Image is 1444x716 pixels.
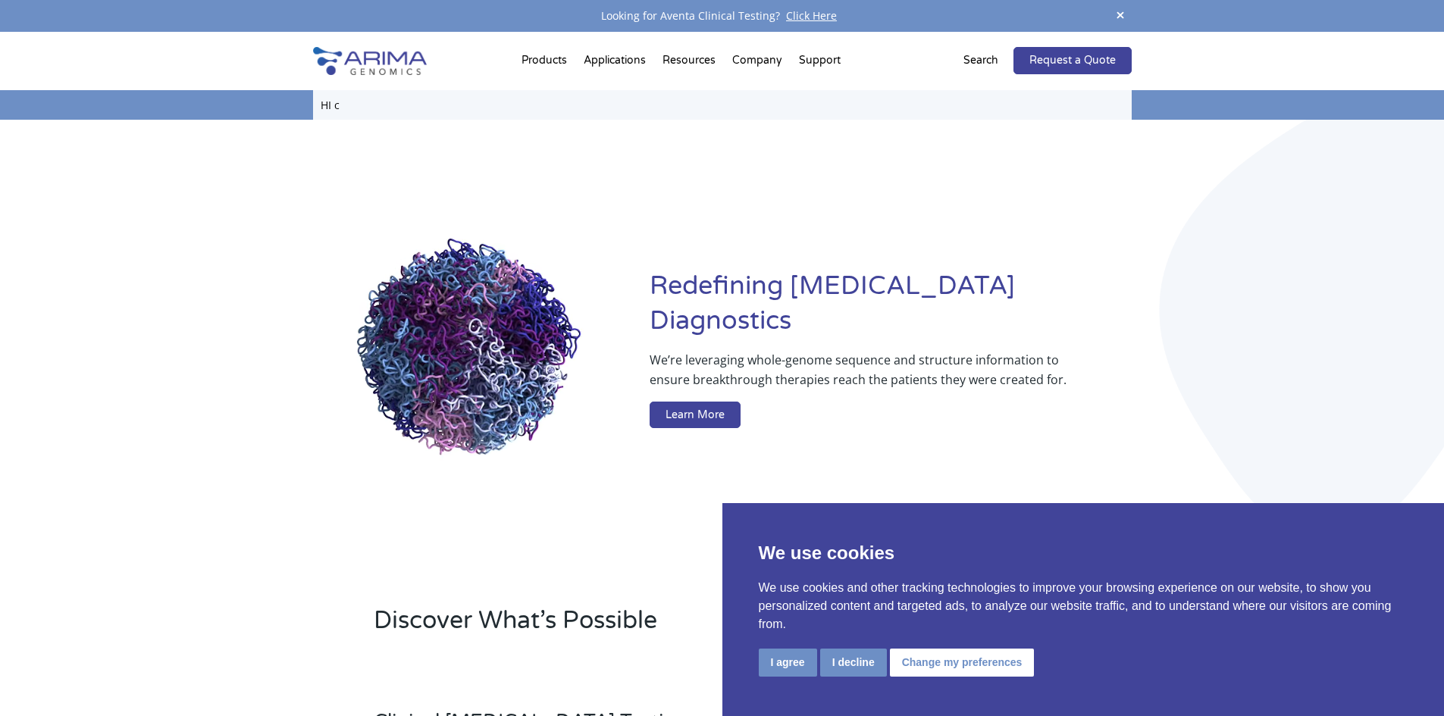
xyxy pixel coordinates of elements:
div: Looking for Aventa Clinical Testing? [313,6,1132,26]
p: We use cookies and other tracking technologies to improve your browsing experience on our website... [759,579,1408,633]
a: Learn More [650,402,741,429]
h2: Discover What’s Possible [374,604,916,649]
p: We use cookies [759,539,1408,567]
button: I agree [759,649,817,677]
h1: Redefining [MEDICAL_DATA] Diagnostics [650,269,1131,350]
p: We’re leveraging whole-genome sequence and structure information to ensure breakthrough therapies... [650,350,1070,402]
a: Request a Quote [1013,47,1132,74]
button: Change my preferences [890,649,1035,677]
a: Click Here [780,8,843,23]
button: I decline [820,649,887,677]
input: Type here... [313,90,1132,120]
img: Arima-Genomics-logo [313,47,427,75]
p: Search [963,51,998,70]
